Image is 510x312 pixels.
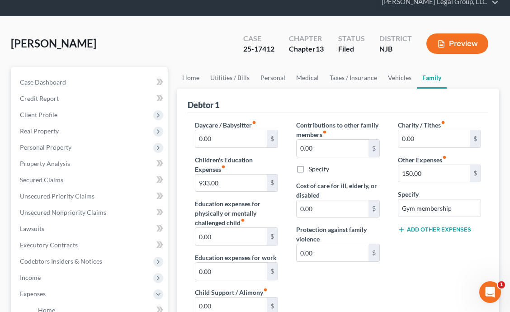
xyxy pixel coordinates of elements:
span: Client Profile [20,111,57,118]
a: Credit Report [13,90,168,107]
div: Case [243,33,274,44]
div: Status [338,33,365,44]
a: Family [417,67,447,89]
span: Lawsuits [20,225,44,232]
input: -- [195,228,267,245]
span: Personal Property [20,143,71,151]
iframe: Intercom live chat [479,281,501,303]
a: Home [177,67,205,89]
div: $ [470,130,481,147]
span: 13 [316,44,324,53]
a: Taxes / Insurance [324,67,382,89]
i: fiber_manual_record [252,120,256,125]
label: Daycare / Babysitter [195,120,256,130]
div: $ [368,140,379,157]
span: Executory Contracts [20,241,78,249]
label: Other Expenses [398,155,447,165]
label: Specify [398,189,419,199]
a: Vehicles [382,67,417,89]
span: 1 [498,281,505,288]
span: Unsecured Priority Claims [20,192,94,200]
a: Lawsuits [13,221,168,237]
a: Case Dashboard [13,74,168,90]
span: Secured Claims [20,176,63,184]
button: Add Other Expenses [398,226,471,233]
div: Chapter [289,44,324,54]
a: Utilities / Bills [205,67,255,89]
span: Expenses [20,290,46,298]
div: NJB [379,44,412,54]
div: Debtor 1 [188,99,219,110]
div: Filed [338,44,365,54]
label: Contributions to other family members [296,120,379,139]
i: fiber_manual_record [441,120,445,125]
i: fiber_manual_record [221,165,226,169]
i: fiber_manual_record [241,218,245,222]
span: Codebtors Insiders & Notices [20,257,102,265]
a: Executory Contracts [13,237,168,253]
div: $ [267,263,278,280]
a: Unsecured Nonpriority Claims [13,204,168,221]
input: -- [195,130,267,147]
a: Medical [291,67,324,89]
i: fiber_manual_record [442,155,447,160]
i: fiber_manual_record [322,130,327,134]
span: Unsecured Nonpriority Claims [20,208,106,216]
div: Chapter [289,33,324,44]
input: -- [398,130,470,147]
input: -- [195,175,267,192]
input: -- [297,200,368,217]
label: Specify [309,165,329,174]
span: Case Dashboard [20,78,66,86]
i: fiber_manual_record [263,288,268,292]
div: $ [267,130,278,147]
span: [PERSON_NAME] [11,37,96,50]
span: Real Property [20,127,59,135]
div: $ [368,244,379,261]
a: Property Analysis [13,156,168,172]
div: $ [267,175,278,192]
label: Education expenses for physically or mentally challenged child [195,199,278,227]
span: Property Analysis [20,160,70,167]
span: Credit Report [20,95,59,102]
input: -- [195,263,267,280]
input: Specify... [398,199,481,217]
input: -- [297,244,368,261]
input: -- [398,165,470,182]
div: $ [368,200,379,217]
button: Preview [426,33,488,54]
label: Charity / Tithes [398,120,445,130]
input: -- [297,140,368,157]
a: Secured Claims [13,172,168,188]
a: Unsecured Priority Claims [13,188,168,204]
a: Personal [255,67,291,89]
span: Income [20,274,41,281]
div: District [379,33,412,44]
label: Child Support / Alimony [195,288,268,297]
label: Cost of care for ill, elderly, or disabled [296,181,379,200]
label: Education expenses for work [195,253,277,262]
label: Protection against family violence [296,225,379,244]
div: $ [470,165,481,182]
div: 25-17412 [243,44,274,54]
div: $ [267,228,278,245]
label: Children's Education Expenses [195,155,278,174]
